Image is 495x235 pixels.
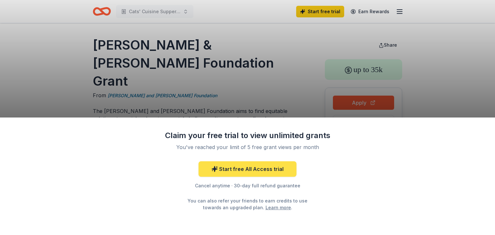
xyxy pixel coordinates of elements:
[164,182,331,190] div: Cancel anytime · 30-day full refund guarantee
[182,197,313,211] div: You can also refer your friends to earn credits to use towards an upgraded plan. .
[266,204,291,211] a: Learn more
[164,130,331,141] div: Claim your free trial to view unlimited grants
[171,143,324,151] div: You've reached your limit of 5 free grant views per month
[199,161,296,177] a: Start free All Access trial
